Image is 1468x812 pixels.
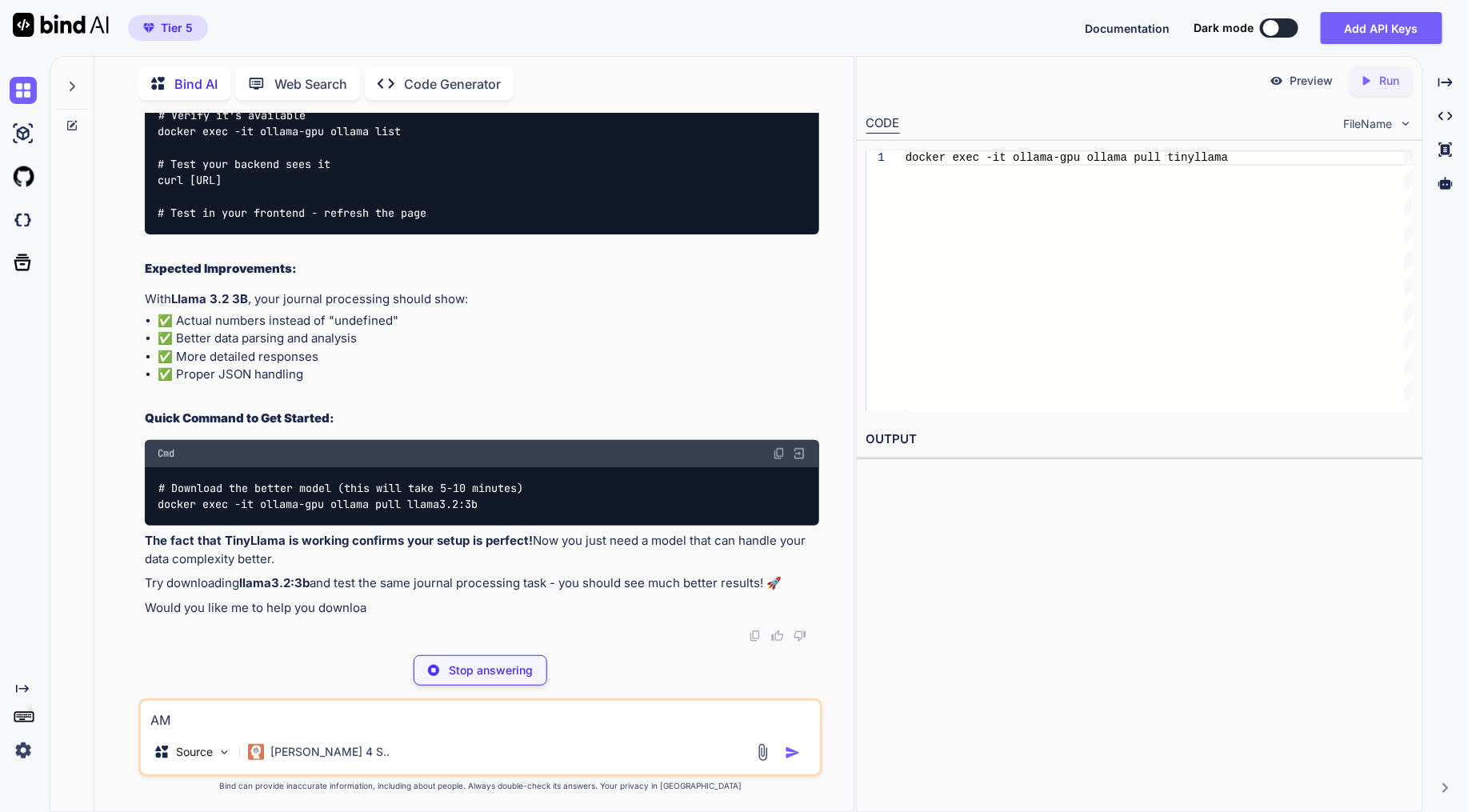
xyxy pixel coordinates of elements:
[218,746,231,759] img: Pick Models
[274,74,347,94] p: Web Search
[785,745,801,761] img: icon
[10,77,37,104] img: chat
[239,575,310,590] strong: llama3.2:3b
[145,261,297,276] strong: Expected Improvements:
[128,15,208,41] button: premiumTier 5
[10,120,37,147] img: ai-studio
[145,410,334,426] strong: Quick Command to Get Started:
[1085,20,1170,37] button: Documentation
[161,20,193,36] span: Tier 5
[857,421,1422,458] h2: OUTPUT
[754,743,772,762] img: attachment
[145,574,819,593] p: Try downloading and test the same journal processing task - you should see much better results! 🚀
[171,291,248,306] strong: Llama 3.2 3B
[1380,73,1400,89] p: Run
[158,348,819,366] li: ✅ More detailed responses
[1290,73,1334,89] p: Preview
[1321,12,1442,44] button: Add API Keys
[158,107,427,222] code: # Verify it's available docker exec -it ollama-gpu ollama list # Test your backend sees it curl [...
[749,630,762,642] img: copy
[138,780,822,792] p: Bind can provide inaccurate information, including about people. Always double-check its answers....
[143,23,154,33] img: premium
[174,74,218,94] p: Bind AI
[248,744,264,760] img: Claude 4 Sonnet
[145,533,533,548] strong: The fact that TinyLlama is working confirms your setup is perfect!
[158,480,523,513] code: # Download the better model (this will take 5-10 minutes) docker exec -it ollama-gpu ollama pull ...
[794,630,806,642] img: dislike
[10,163,37,190] img: githubLight
[906,151,1228,164] span: docker exec -it ollama-gpu ollama pull tinyllama
[145,532,819,568] p: Now you just need a model that can handle your data complexity better.
[1270,74,1284,88] img: preview
[792,446,806,461] img: Open in Browser
[773,447,786,460] img: copy
[1194,20,1254,36] span: Dark mode
[145,290,819,309] p: With , your journal processing should show:
[449,662,533,678] p: Stop answering
[10,737,37,764] img: settings
[13,13,109,37] img: Bind AI
[158,447,174,460] span: Cmd
[158,330,819,348] li: ✅ Better data parsing and analysis
[1399,117,1413,130] img: chevron down
[404,74,501,94] p: Code Generator
[176,744,213,760] p: Source
[158,312,819,330] li: ✅ Actual numbers instead of "undefined"
[145,599,819,618] p: Would you like me to help you downloa
[866,150,885,166] div: 1
[1085,22,1170,35] span: Documentation
[1344,116,1393,132] span: FileName
[158,366,819,384] li: ✅ Proper JSON handling
[771,630,784,642] img: like
[270,744,390,760] p: [PERSON_NAME] 4 S..
[866,114,900,134] div: CODE
[10,206,37,234] img: darkCloudIdeIcon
